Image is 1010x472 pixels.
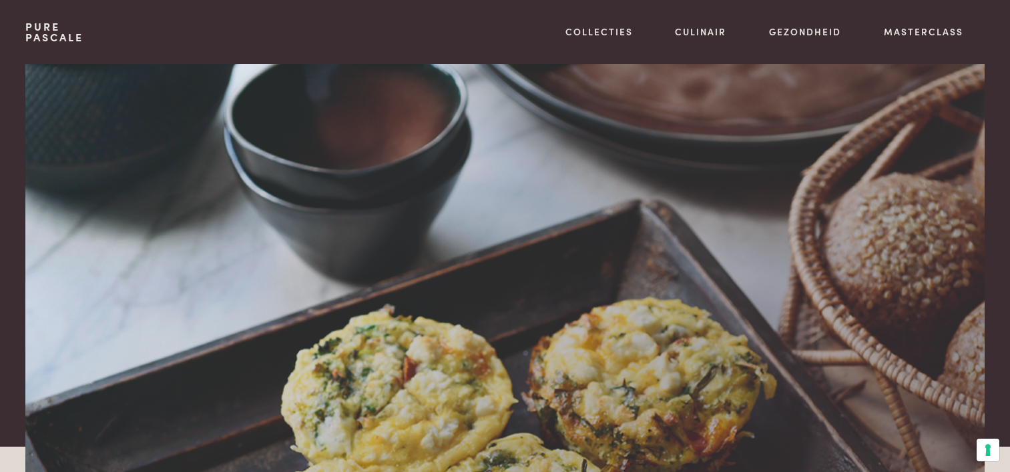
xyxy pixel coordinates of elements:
[675,25,726,39] a: Culinair
[25,21,83,43] a: PurePascale
[977,439,999,461] button: Uw voorkeuren voor toestemming voor trackingtechnologieën
[769,25,841,39] a: Gezondheid
[884,25,963,39] a: Masterclass
[565,25,633,39] a: Collecties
